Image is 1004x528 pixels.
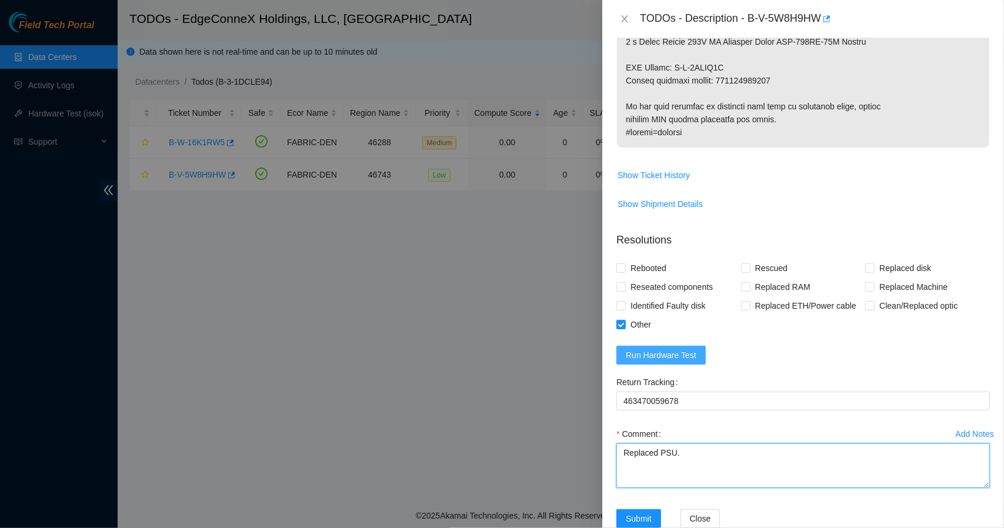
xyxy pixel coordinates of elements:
[616,443,990,488] textarea: Comment
[626,259,671,278] span: Rebooted
[618,198,703,210] span: Show Shipment Details
[690,512,711,525] span: Close
[617,166,691,185] button: Show Ticket History
[617,195,703,213] button: Show Shipment Details
[618,169,690,182] span: Show Ticket History
[875,259,936,278] span: Replaced disk
[616,392,990,410] input: Return Tracking
[751,278,815,296] span: Replaced RAM
[626,278,718,296] span: Reseated components
[751,296,861,315] span: Replaced ETH/Power cable
[956,430,994,438] div: Add Notes
[616,223,990,248] p: Resolutions
[875,278,952,296] span: Replaced Machine
[875,296,962,315] span: Clean/Replaced optic
[681,509,721,528] button: Close
[626,296,711,315] span: Identified Faulty disk
[955,425,995,443] button: Add Notes
[616,373,683,392] label: Return Tracking
[626,349,696,362] span: Run Hardware Test
[620,14,629,24] span: close
[616,14,633,25] button: Close
[616,346,706,365] button: Run Hardware Test
[626,315,656,334] span: Other
[751,259,792,278] span: Rescued
[626,512,652,525] span: Submit
[616,509,661,528] button: Submit
[640,9,990,28] div: TODOs - Description - B-V-5W8H9HW
[616,425,666,443] label: Comment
